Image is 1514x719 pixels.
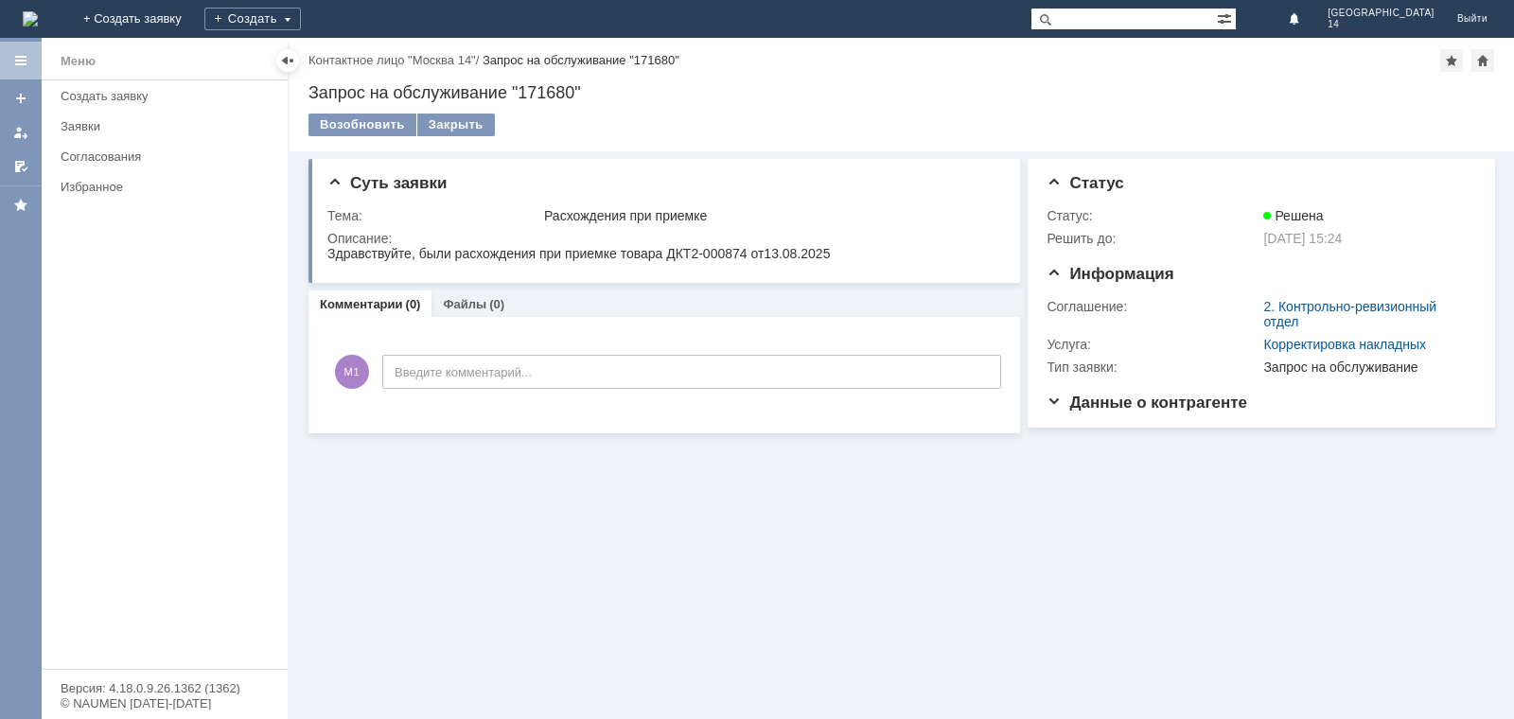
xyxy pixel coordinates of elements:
span: Данные о контрагенте [1047,394,1247,412]
div: Согласования [61,149,276,164]
div: Описание: [327,231,998,246]
span: Расширенный поиск [1217,9,1236,26]
div: Расхождения при приемке [544,208,995,223]
div: / [308,53,483,67]
div: Тема: [327,208,540,223]
span: Статус [1047,174,1123,192]
div: © NAUMEN [DATE]-[DATE] [61,697,269,710]
span: Суть заявки [327,174,447,192]
div: Статус: [1047,208,1259,223]
div: (0) [406,297,421,311]
div: Добавить в избранное [1440,49,1463,72]
div: Скрыть меню [276,49,299,72]
div: (0) [489,297,504,311]
a: Корректировка накладных [1263,337,1426,352]
span: М1 [335,355,369,389]
div: Запрос на обслуживание "171680" [483,53,679,67]
a: Перейти на домашнюю страницу [23,11,38,26]
div: Избранное [61,180,255,194]
span: [GEOGRAPHIC_DATA] [1328,8,1435,19]
a: Контактное лицо "Москва 14" [308,53,476,67]
div: Услуга: [1047,337,1259,352]
a: Мои согласования [6,151,36,182]
div: Заявки [61,119,276,133]
a: Комментарии [320,297,403,311]
a: Создать заявку [53,81,284,111]
div: Меню [61,50,96,73]
a: Создать заявку [6,83,36,114]
a: Заявки [53,112,284,141]
a: Мои заявки [6,117,36,148]
div: Сделать домашней страницей [1471,49,1494,72]
div: Соглашение: [1047,299,1259,314]
div: Запрос на обслуживание [1263,359,1468,375]
div: Создать заявку [61,89,276,103]
div: Версия: 4.18.0.9.26.1362 (1362) [61,682,269,694]
a: Согласования [53,142,284,171]
span: Решена [1263,208,1323,223]
span: 14 [1328,19,1435,30]
a: 2. Контрольно-ревизионный отдел [1263,299,1436,329]
img: logo [23,11,38,26]
div: Решить до: [1047,231,1259,246]
span: Информация [1047,265,1173,283]
div: Тип заявки: [1047,359,1259,375]
div: Запрос на обслуживание "171680" [308,83,1495,102]
div: Создать [204,8,301,30]
span: [DATE] 15:24 [1263,231,1342,246]
a: Файлы [443,297,486,311]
